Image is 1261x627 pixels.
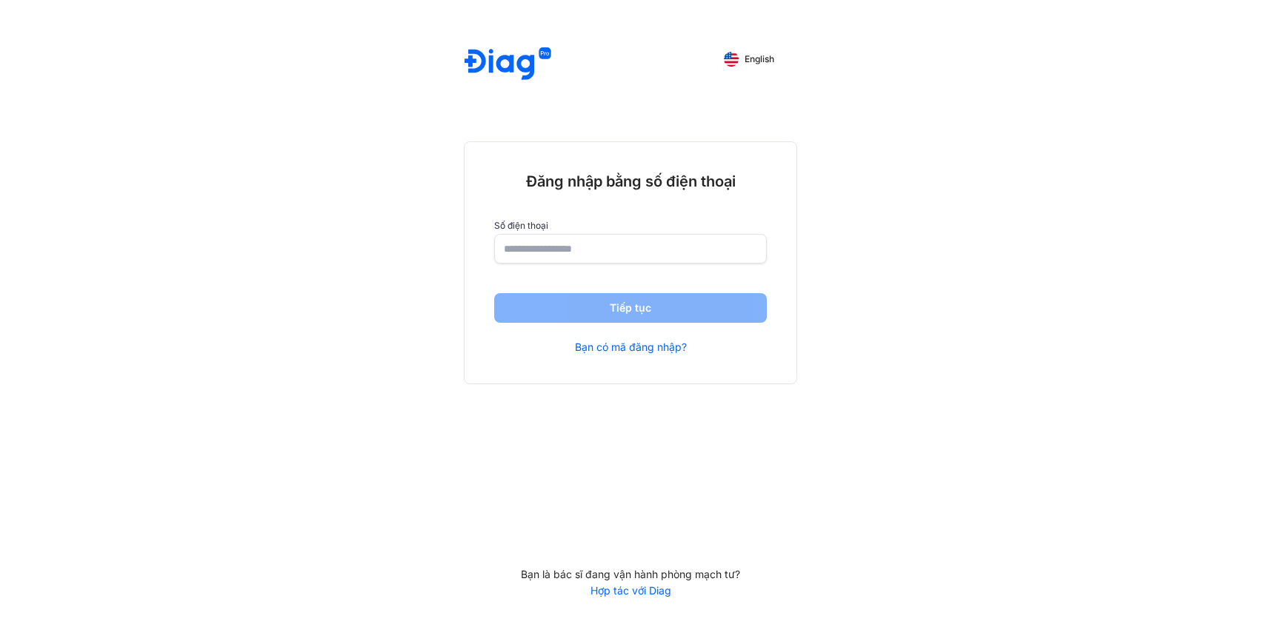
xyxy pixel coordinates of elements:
[575,341,687,354] a: Bạn có mã đăng nhập?
[465,47,551,82] img: logo
[745,54,774,64] span: English
[494,221,767,231] label: Số điện thoại
[494,172,767,191] div: Đăng nhập bằng số điện thoại
[494,293,767,323] button: Tiếp tục
[464,584,797,597] a: Hợp tác với Diag
[464,568,797,581] div: Bạn là bác sĩ đang vận hành phòng mạch tư?
[713,47,785,71] button: English
[724,52,739,67] img: English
